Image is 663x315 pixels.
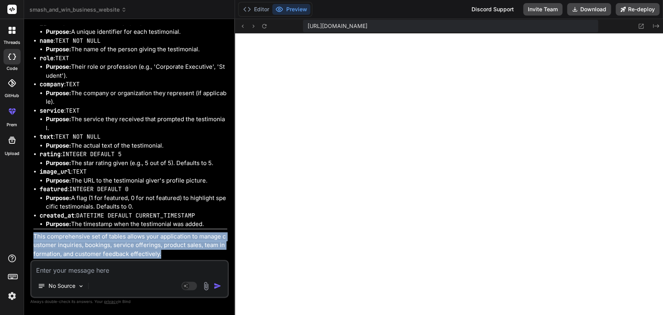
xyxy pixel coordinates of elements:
[48,19,164,27] code: INTEGER PRIMARY KEY AUTOINCREMENT
[46,220,71,228] strong: Purpose:
[40,80,64,88] code: company
[40,211,227,229] li: :
[523,3,562,16] button: Invite Team
[30,298,229,305] p: Always double-check its answers. Your in Bind
[73,168,87,176] code: TEXT
[46,115,227,132] li: The service they received that prompted the testimonial.
[104,299,118,304] span: privacy
[46,220,227,229] li: The timestamp when the testimonial was added.
[46,63,227,80] li: Their role or profession (e.g., 'Corporate Executive', 'Student').
[69,185,129,193] code: INTEGER DEFAULT 0
[46,159,71,167] strong: Purpose:
[40,185,227,211] li: :
[40,19,227,37] li: :
[46,115,71,123] strong: Purpose:
[78,283,84,289] img: Pick Models
[40,150,61,158] code: rating
[66,80,80,88] code: TEXT
[30,6,127,14] span: smash_and_win_business_website
[76,212,195,219] code: DATETIME DEFAULT CURRENT_TIMESTAMP
[40,150,227,167] li: :
[46,89,227,106] li: The company or organization they represent (if applicable).
[40,54,54,62] code: role
[467,3,519,16] div: Discord Support
[46,63,71,70] strong: Purpose:
[46,142,71,149] strong: Purpose:
[40,133,54,141] code: text
[5,92,19,99] label: GitHub
[55,37,101,45] code: TEXT NOT NULL
[62,150,122,158] code: INTEGER DEFAULT 5
[240,4,272,15] button: Editor
[46,28,227,37] li: A unique identifier for each testimonial.
[40,37,54,45] code: name
[46,45,71,53] strong: Purpose:
[33,232,227,259] p: This comprehensive set of tables allows your application to manage customer inquiries, bookings, ...
[40,167,227,185] li: :
[46,141,227,150] li: The actual text of the testimonial.
[202,282,211,291] img: attachment
[3,39,20,46] label: threads
[272,4,310,15] button: Preview
[46,89,71,97] strong: Purpose:
[40,54,227,80] li: :
[40,107,64,115] code: service
[46,194,227,211] li: A flag (1 for featured, 0 for not featured) to highlight specific testimonials. Defaults to 0.
[7,65,17,72] label: code
[66,107,80,115] code: TEXT
[40,106,227,133] li: :
[7,122,17,128] label: prem
[308,22,367,30] span: [URL][DOMAIN_NAME]
[40,80,227,106] li: :
[49,282,75,290] p: No Source
[46,159,227,168] li: The star rating given (e.g., 5 out of 5). Defaults to 5.
[5,150,19,157] label: Upload
[46,45,227,54] li: The name of the person giving the testimonial.
[40,168,71,176] code: image_url
[40,19,47,27] code: id
[46,28,71,35] strong: Purpose:
[40,132,227,150] li: :
[40,37,227,54] li: :
[46,176,227,185] li: The URL to the testimonial giver's profile picture.
[5,289,19,303] img: settings
[567,3,611,16] button: Download
[616,3,660,16] button: Re-deploy
[40,212,75,219] code: created_at
[214,282,221,290] img: icon
[46,177,71,184] strong: Purpose:
[55,54,69,62] code: TEXT
[40,185,68,193] code: featured
[55,133,101,141] code: TEXT NOT NULL
[46,194,71,202] strong: Purpose:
